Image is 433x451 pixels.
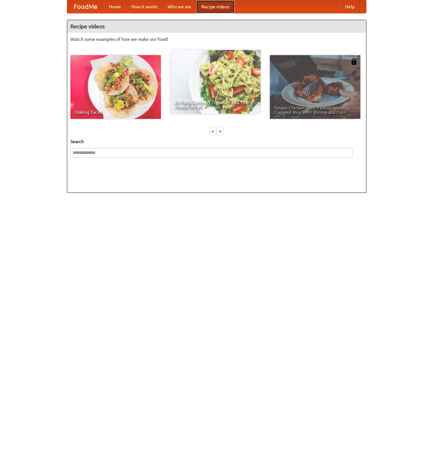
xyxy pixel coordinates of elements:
a: An Easy, Summery Tomato Pasta That's Ready for Fall [170,50,261,114]
div: « [210,127,216,135]
img: 483408.png [351,58,357,65]
h4: Recipe videos [67,20,366,33]
a: Making Tacos [70,55,161,119]
a: FoodMe [67,0,104,13]
a: Home [104,0,126,13]
a: Help [340,0,360,13]
span: Making Tacos [75,110,156,114]
span: An Easy, Summery Tomato Pasta That's Ready for Fall [175,100,256,109]
h5: Search [70,138,363,145]
div: » [217,127,223,135]
a: Who we are [162,0,196,13]
a: Recipe videos [196,0,235,13]
p: Watch some examples of how we make our food! [70,36,363,42]
a: How it works [126,0,162,13]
